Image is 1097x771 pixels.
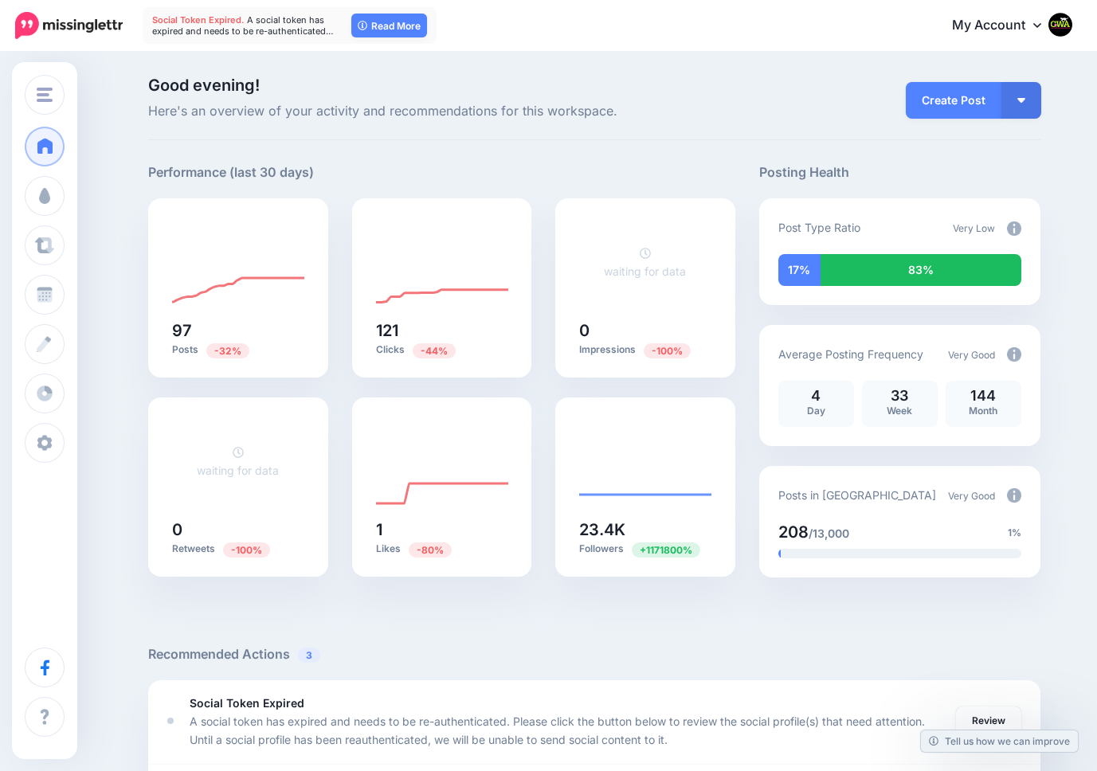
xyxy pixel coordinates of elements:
[778,549,781,558] div: 1% of your posts in the last 30 days have been from Drip Campaigns
[1017,98,1025,103] img: arrow-down-white.png
[921,730,1078,752] a: Tell us how we can improve
[604,246,686,278] a: waiting for data
[778,486,936,504] p: Posts in [GEOGRAPHIC_DATA]
[413,343,456,358] span: Previous period: 215
[809,526,849,540] span: /13,000
[152,14,334,37] span: A social token has expired and needs to be re-authenticated…
[1008,525,1021,541] span: 1%
[1007,488,1021,503] img: info-circle-grey.png
[351,14,427,37] a: Read More
[223,542,270,558] span: Previous period: 3
[190,696,304,710] b: Social Token Expired
[948,349,995,361] span: Very Good
[376,542,508,557] p: Likes
[298,648,320,663] span: 3
[15,12,123,39] img: Missinglettr
[956,706,1021,735] a: Review
[821,254,1021,286] div: 83% of your posts in the last 30 days were manually created (i.e. were not from Drip Campaigns or...
[190,712,940,749] p: A social token has expired and needs to be re-authenticated. Please click the button below to rev...
[152,14,245,25] span: Social Token Expired.
[172,342,304,358] p: Posts
[206,343,249,358] span: Previous period: 142
[167,718,174,724] div: <div class='status-dot small red margin-right'></div>Error
[1007,347,1021,362] img: info-circle-grey.png
[807,405,825,417] span: Day
[953,222,995,234] span: Very Low
[778,254,821,286] div: 17% of your posts in the last 30 days have been from Drip Campaigns
[778,345,923,363] p: Average Posting Frequency
[148,76,260,95] span: Good evening!
[969,405,997,417] span: Month
[148,101,735,122] span: Here's an overview of your activity and recommendations for this workspace.
[786,389,846,403] p: 4
[579,323,711,339] h5: 0
[778,522,809,542] span: 208
[778,218,860,237] p: Post Type Ratio
[579,342,711,358] p: Impressions
[632,542,700,558] span: Previous period: 2
[954,389,1013,403] p: 144
[197,445,279,477] a: waiting for data
[172,542,304,557] p: Retweets
[1007,221,1021,236] img: info-circle-grey.png
[870,389,930,403] p: 33
[887,405,912,417] span: Week
[37,88,53,102] img: menu.png
[936,6,1073,45] a: My Account
[906,82,1001,119] a: Create Post
[579,542,711,557] p: Followers
[376,323,508,339] h5: 121
[409,542,452,558] span: Previous period: 5
[376,522,508,538] h5: 1
[644,343,691,358] span: Previous period: 318
[579,522,711,538] h5: 23.4K
[948,490,995,502] span: Very Good
[172,522,304,538] h5: 0
[172,323,304,339] h5: 97
[148,644,1040,664] h5: Recommended Actions
[376,342,508,358] p: Clicks
[148,162,314,182] h5: Performance (last 30 days)
[759,162,1040,182] h5: Posting Health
